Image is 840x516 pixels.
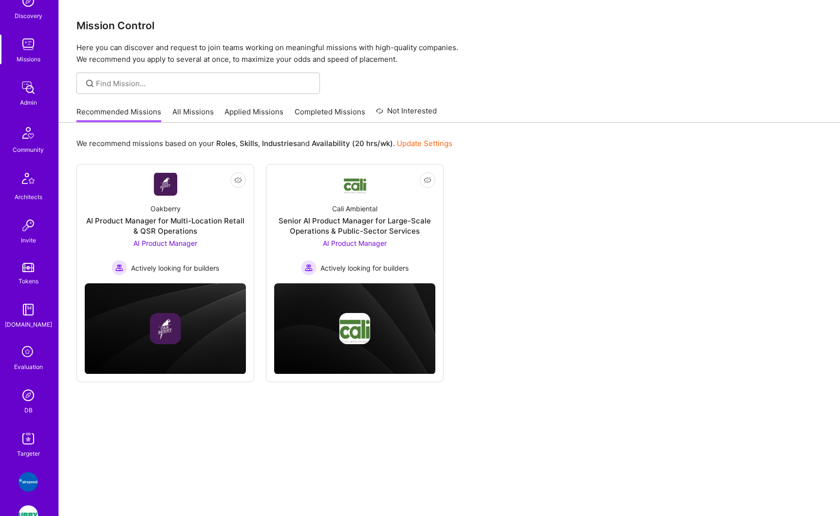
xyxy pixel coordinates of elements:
[216,139,236,148] b: Roles
[14,362,43,372] div: Evaluation
[172,107,214,123] a: All Missions
[19,216,38,235] img: Invite
[19,35,38,54] img: teamwork
[22,263,34,272] img: tokens
[19,343,37,362] i: icon SelectionTeam
[85,216,246,236] div: AI Product Manager for Multi-Location Retail & QSR Operations
[332,203,377,214] div: Cali Ambiental
[85,283,246,374] img: cover
[15,11,42,21] div: Discovery
[312,139,393,148] b: Availability (20 hrs/wk)
[17,168,40,192] img: Architects
[320,263,409,273] span: Actively looking for builders
[154,173,177,196] img: Company Logo
[224,107,283,123] a: Applied Missions
[397,139,452,148] a: Update Settings
[96,78,313,89] input: Find Mission...
[240,139,258,148] b: Skills
[17,448,40,459] div: Targeter
[343,174,367,194] img: Company Logo
[15,192,42,202] div: Architects
[85,172,246,276] a: Company LogoOakberryAI Product Manager for Multi-Location Retail & QSR OperationsAI Product Manag...
[131,263,219,273] span: Actively looking for builders
[274,283,435,374] img: cover
[76,107,161,123] a: Recommended Missions
[424,176,431,184] i: icon EyeClosed
[339,313,371,344] img: Company logo
[20,97,37,108] div: Admin
[19,78,38,97] img: admin teamwork
[76,42,822,65] p: Here you can discover and request to join teams working on meaningful missions with high-quality ...
[323,239,387,247] span: AI Product Manager
[274,216,435,236] div: Senior AI Product Manager for Large-Scale Operations & Public-Sector Services
[234,176,242,184] i: icon EyeClosed
[5,319,52,330] div: [DOMAIN_NAME]
[84,78,95,89] i: icon SearchGrey
[19,276,38,286] div: Tokens
[112,260,127,276] img: Actively looking for builders
[17,54,40,64] div: Missions
[274,172,435,276] a: Company LogoCali AmbientalSenior AI Product Manager for Large-Scale Operations & Public-Sector Se...
[13,145,44,155] div: Community
[376,105,437,123] a: Not Interested
[19,472,38,492] img: Airspeed: A platform to help employees feel more connected and celebrated
[19,386,38,405] img: Admin Search
[295,107,365,123] a: Completed Missions
[21,235,36,245] div: Invite
[24,405,33,415] div: DB
[262,139,297,148] b: Industries
[19,300,38,319] img: guide book
[150,203,181,214] div: Oakberry
[17,121,40,145] img: Community
[76,138,452,148] p: We recommend missions based on your , , and .
[150,313,181,344] img: Company logo
[16,472,40,492] a: Airspeed: A platform to help employees feel more connected and celebrated
[19,429,38,448] img: Skill Targeter
[76,19,822,32] h3: Mission Control
[301,260,317,276] img: Actively looking for builders
[133,239,197,247] span: AI Product Manager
